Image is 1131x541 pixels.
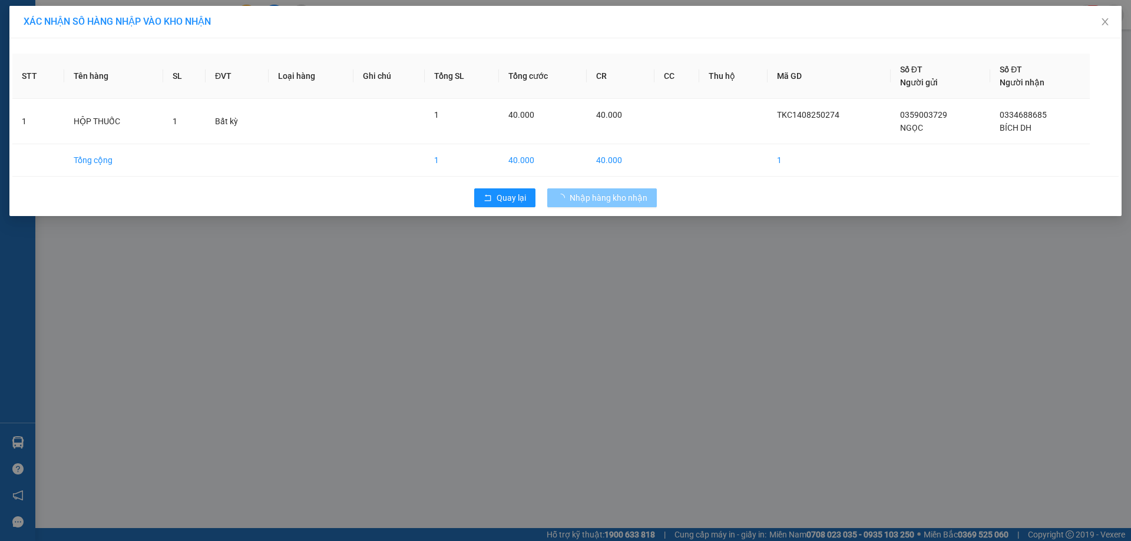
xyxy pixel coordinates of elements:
[64,144,163,177] td: Tổng cộng
[64,54,163,99] th: Tên hàng
[768,54,891,99] th: Mã GD
[570,191,647,204] span: Nhập hàng kho nhận
[163,54,206,99] th: SL
[587,54,654,99] th: CR
[474,188,535,207] button: rollbackQuay lại
[206,54,269,99] th: ĐVT
[654,54,699,99] th: CC
[557,194,570,202] span: loading
[699,54,768,99] th: Thu hộ
[1100,17,1110,26] span: close
[497,191,526,204] span: Quay lại
[110,29,492,44] li: 271 - [PERSON_NAME] - [GEOGRAPHIC_DATA] - [GEOGRAPHIC_DATA]
[777,110,839,120] span: TKC1408250274
[900,123,923,132] span: NGỌC
[173,117,177,126] span: 1
[425,144,499,177] td: 1
[15,80,176,120] b: GỬI : VP [GEOGRAPHIC_DATA]
[425,54,499,99] th: Tổng SL
[900,78,938,87] span: Người gửi
[484,194,492,203] span: rollback
[1000,65,1022,74] span: Số ĐT
[12,54,64,99] th: STT
[547,188,657,207] button: Nhập hàng kho nhận
[1000,110,1047,120] span: 0334688685
[587,144,654,177] td: 40.000
[1000,78,1044,87] span: Người nhận
[64,99,163,144] td: HỘP THUỐC
[24,16,211,27] span: XÁC NHẬN SỐ HÀNG NHẬP VÀO KHO NHẬN
[499,54,587,99] th: Tổng cước
[900,65,922,74] span: Số ĐT
[596,110,622,120] span: 40.000
[269,54,353,99] th: Loại hàng
[206,99,269,144] td: Bất kỳ
[768,144,891,177] td: 1
[900,110,947,120] span: 0359003729
[12,99,64,144] td: 1
[499,144,587,177] td: 40.000
[508,110,534,120] span: 40.000
[15,15,103,74] img: logo.jpg
[1000,123,1031,132] span: BÍCH DH
[353,54,425,99] th: Ghi chú
[1089,6,1122,39] button: Close
[434,110,439,120] span: 1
